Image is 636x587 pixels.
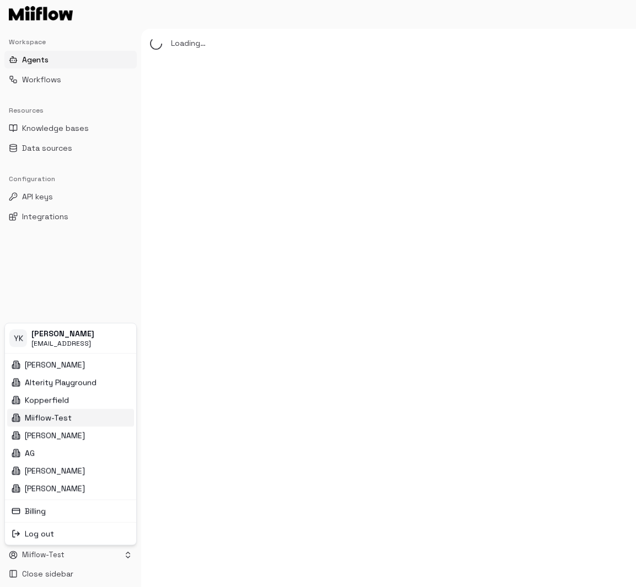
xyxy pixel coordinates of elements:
[9,6,73,20] img: Logo
[4,33,137,51] div: Workspace
[171,38,627,49] p: Loading…
[7,356,134,373] div: [PERSON_NAME]
[4,102,137,119] div: Resources
[7,479,134,497] div: [PERSON_NAME]
[7,444,134,462] div: AG
[22,142,72,154] span: Data sources
[7,409,134,426] div: Miiflow-Test
[7,426,134,444] div: [PERSON_NAME]
[22,568,73,579] span: Close sidebar
[31,339,132,347] span: [EMAIL_ADDRESS]
[7,525,134,542] div: Log out
[22,550,65,560] p: Miiflow-Test
[7,462,134,479] div: [PERSON_NAME]
[22,191,53,202] span: API keys
[22,74,61,85] span: Workflows
[137,29,146,587] button: Toggle Sidebar
[7,502,134,520] div: Billing
[22,54,49,65] span: Agents
[22,123,89,134] span: Knowledge bases
[9,329,27,347] span: YK
[7,373,134,391] div: Alterity Playground
[22,211,68,222] span: Integrations
[4,170,137,188] div: Configuration
[31,329,132,339] span: [PERSON_NAME]
[7,391,134,409] div: Kopperfield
